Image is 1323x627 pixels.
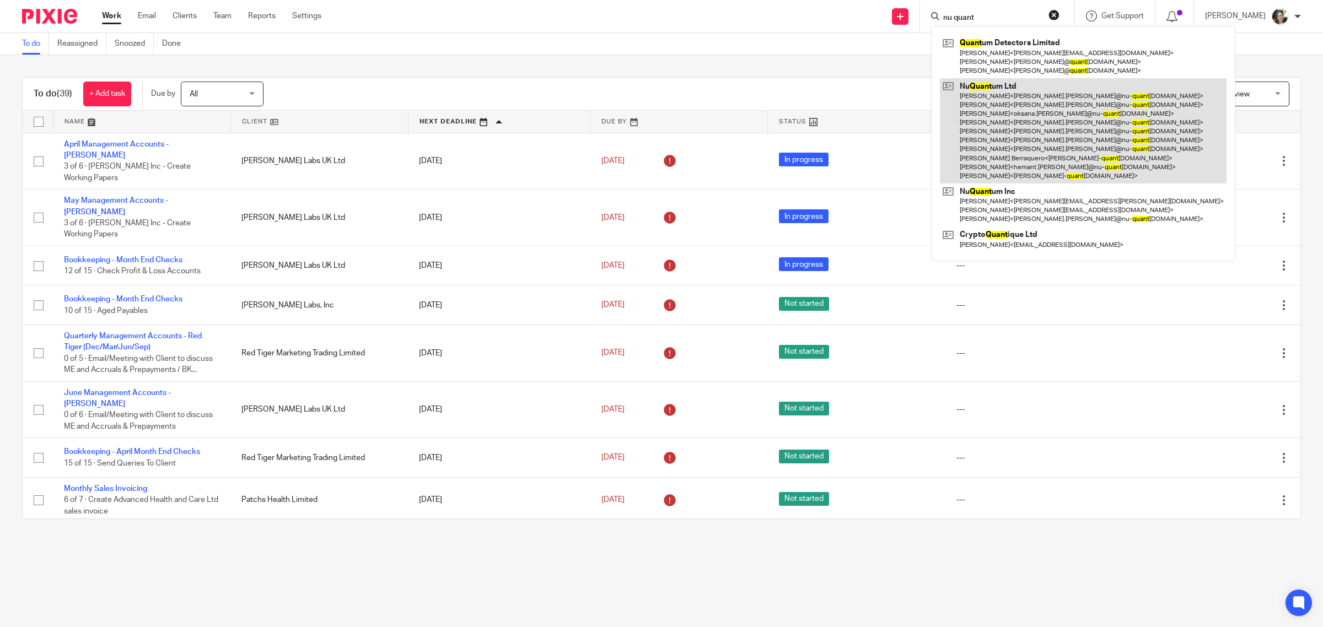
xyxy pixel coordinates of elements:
span: [DATE] [601,349,625,357]
span: 10 of 15 · Aged Payables [64,307,148,315]
p: [PERSON_NAME] [1205,10,1266,21]
span: Not started [779,402,829,415]
a: Snoozed [115,33,154,55]
td: [DATE] [408,381,590,438]
td: Patchs Health Limited [230,477,408,522]
a: Team [213,10,232,21]
span: Not started [779,297,829,311]
span: Not started [779,345,829,359]
img: barbara-raine-.jpg [1271,8,1289,25]
a: Done [162,33,189,55]
a: Settings [292,10,321,21]
span: Get Support [1101,12,1144,20]
a: Email [138,10,156,21]
span: In progress [779,153,829,166]
span: 12 of 15 · Check Profit & Loss Accounts [64,267,201,275]
td: [PERSON_NAME] Labs UK Ltd [230,381,408,438]
a: Bookkeeping - Month End Checks [64,256,182,264]
span: [DATE] [601,214,625,221]
span: 0 of 6 · Email/Meeting with Client to discuss ME and Accruals & Prepayments [64,412,213,431]
div: --- [956,348,1112,359]
a: Monthly Sales Invoicing [64,485,147,493]
span: Not started [779,450,829,463]
a: Clients [173,10,197,21]
td: [PERSON_NAME] Labs, Inc [230,285,408,325]
span: 15 of 15 · Send Queries To Client [64,460,176,467]
div: --- [956,452,1112,463]
div: --- [956,494,1112,505]
td: [PERSON_NAME] Labs UK Ltd [230,190,408,246]
td: Red Tiger Marketing Trading Limited [230,325,408,381]
span: Not started [779,492,829,506]
img: Pixie [22,9,77,24]
div: --- [956,260,1112,271]
td: [PERSON_NAME] Labs UK Ltd [230,246,408,285]
a: Reports [248,10,276,21]
a: Bookkeeping - Month End Checks [64,295,182,303]
input: Search [942,13,1041,23]
a: June Management Accounts - [PERSON_NAME] [64,389,171,408]
td: [DATE] [408,325,590,381]
span: [DATE] [601,157,625,165]
span: [DATE] [601,406,625,413]
a: Bookkeeping - April Month End Checks [64,448,200,456]
span: In progress [779,209,829,223]
span: [DATE] [601,496,625,504]
span: 0 of 5 · Email/Meeting with Client to discuss ME and Accruals & Prepayments / BK... [64,355,213,374]
td: [DATE] [408,477,590,522]
a: + Add task [83,82,131,106]
span: [DATE] [601,262,625,269]
a: May Management Accounts - [PERSON_NAME] [64,197,168,215]
td: Red Tiger Marketing Trading Limited [230,438,408,477]
td: [DATE] [408,285,590,325]
span: 6 of 7 · Create Advanced Health and Care Ltd sales invoice [64,496,218,515]
td: [DATE] [408,246,590,285]
a: Reassigned [57,33,106,55]
span: All [190,90,198,98]
td: [PERSON_NAME] Labs UK Ltd [230,133,408,190]
span: 3 of 6 · [PERSON_NAME] Inc - Create Working Papers [64,219,191,239]
a: Work [102,10,121,21]
a: April Management Accounts - [PERSON_NAME] [64,140,169,159]
div: --- [956,300,1112,311]
div: --- [956,404,1112,415]
p: Due by [151,88,175,99]
span: [DATE] [601,453,625,461]
h1: To do [34,88,72,100]
span: In progress [779,257,829,271]
span: [DATE] [601,301,625,309]
span: (39) [57,89,72,98]
td: [DATE] [408,190,590,246]
a: To do [22,33,49,55]
td: [DATE] [408,133,590,190]
button: Clear [1048,9,1060,20]
td: [DATE] [408,438,590,477]
span: 3 of 6 · [PERSON_NAME] Inc - Create Working Papers [64,163,191,182]
a: Quarterly Management Accounts - Red Tiger (Dec/Mar/Jun/Sep) [64,332,202,351]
